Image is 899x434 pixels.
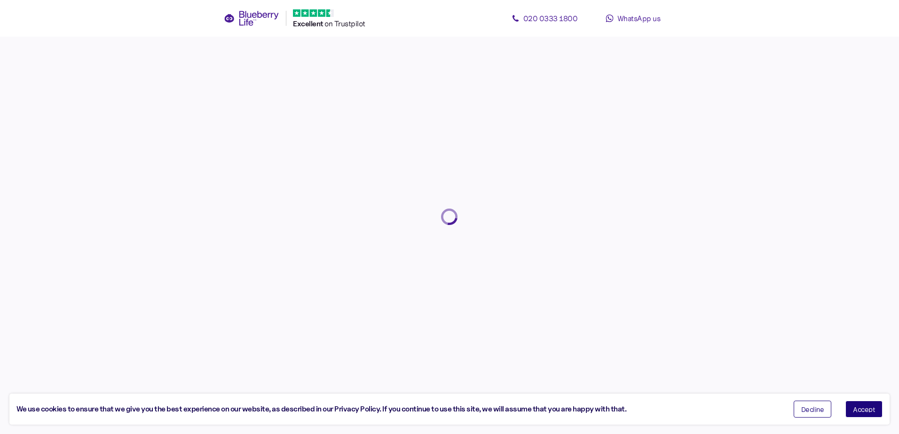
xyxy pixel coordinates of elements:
span: 020 0333 1800 [523,14,578,23]
a: WhatsApp us [591,9,675,28]
span: on Trustpilot [324,19,365,28]
button: Decline cookies [794,401,832,418]
div: We use cookies to ensure that we give you the best experience on our website, as described in our... [16,403,780,415]
a: 020 0333 1800 [502,9,587,28]
button: Accept cookies [845,401,883,418]
span: Decline [801,406,824,412]
span: Excellent ️ [293,19,324,28]
span: Accept [853,406,875,412]
span: WhatsApp us [617,14,661,23]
